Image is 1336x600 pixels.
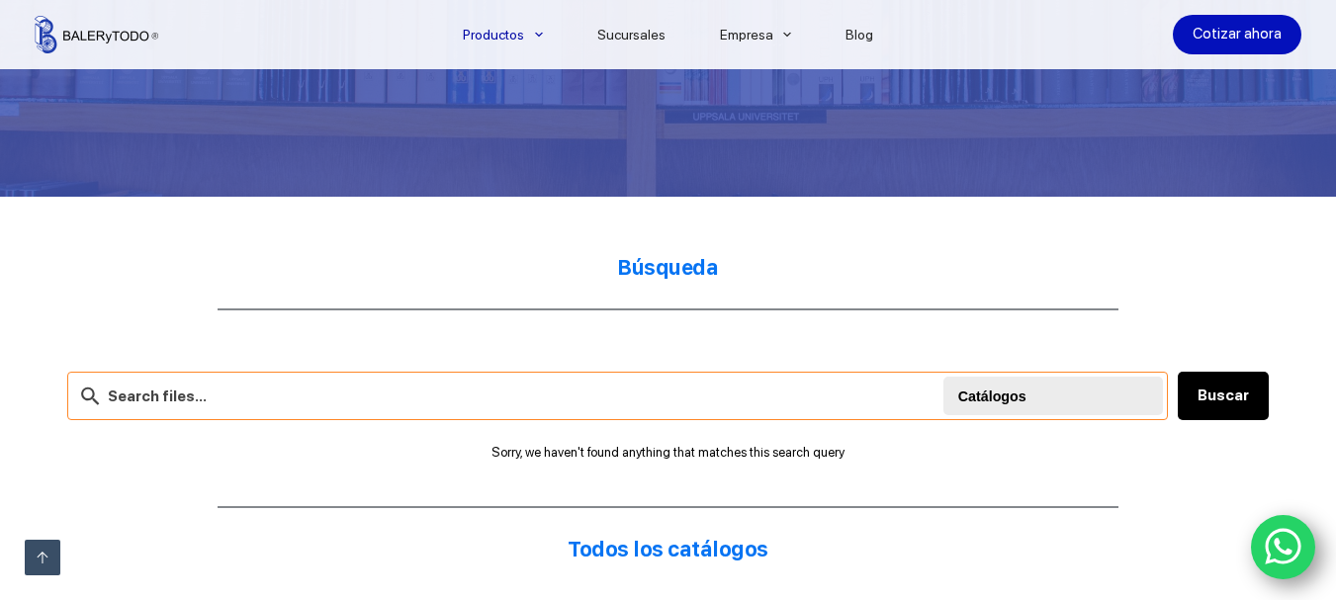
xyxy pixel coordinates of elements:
p: Sorry, we haven't found anything that matches this search query [67,445,1270,460]
a: Ir arriba [25,540,60,575]
a: WhatsApp [1251,515,1316,580]
strong: Todos los catálogos [568,537,768,561]
img: search-24.svg [78,384,103,408]
input: Search files... [67,372,1169,420]
img: Balerytodo [35,16,158,53]
strong: Búsqueda [617,255,718,280]
button: Buscar [1178,372,1269,420]
a: Cotizar ahora [1173,15,1301,54]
